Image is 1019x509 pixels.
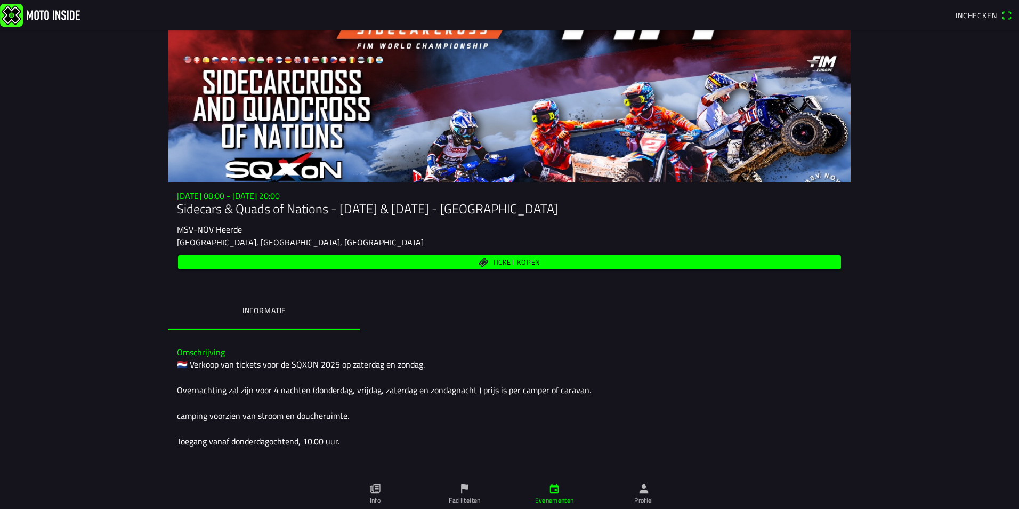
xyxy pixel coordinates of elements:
ion-text: [GEOGRAPHIC_DATA], [GEOGRAPHIC_DATA], [GEOGRAPHIC_DATA] [177,236,424,249]
ion-label: Informatie [242,305,286,316]
h3: Omschrijving [177,347,842,357]
h3: [DATE] 08:00 - [DATE] 20:00 [177,191,842,201]
ion-icon: flag [459,483,471,495]
ion-label: Profiel [634,496,653,505]
span: Inchecken [956,10,997,21]
ion-label: Faciliteiten [449,496,480,505]
h1: Sidecars & Quads of Nations - [DATE] & [DATE] - [GEOGRAPHIC_DATA] [177,201,842,217]
ion-label: Info [370,496,381,505]
span: Ticket kopen [492,259,540,266]
ion-icon: calendar [548,483,560,495]
ion-icon: person [638,483,650,495]
ion-label: Evenementen [535,496,574,505]
ion-text: MSV-NOV Heerde [177,223,242,236]
a: Incheckenqr scanner [950,6,1017,24]
ion-icon: paper [369,483,381,495]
